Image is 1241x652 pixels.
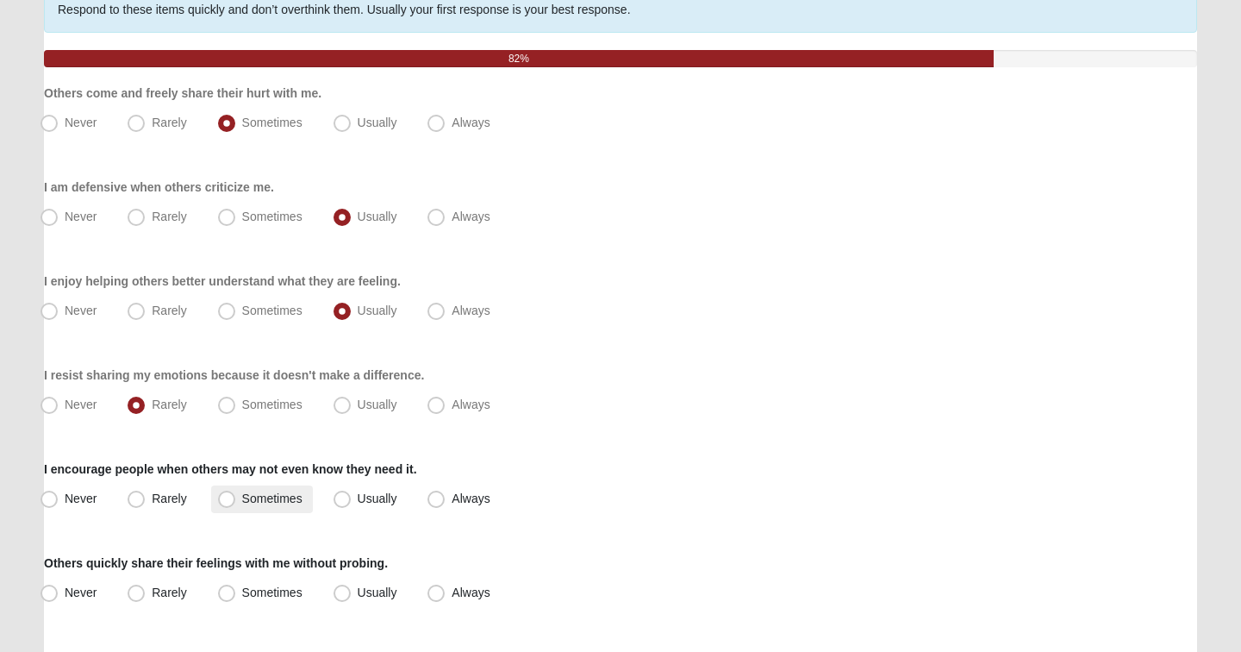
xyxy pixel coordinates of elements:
[358,586,397,599] span: Usually
[152,586,186,599] span: Rarely
[452,398,490,411] span: Always
[242,398,302,411] span: Sometimes
[65,586,97,599] span: Never
[65,398,97,411] span: Never
[152,304,186,317] span: Rarely
[152,492,186,505] span: Rarely
[44,179,274,196] label: I am defensive when others criticize me.
[358,492,397,505] span: Usually
[242,116,302,129] span: Sometimes
[358,116,397,129] span: Usually
[58,3,631,16] span: Respond to these items quickly and don’t overthink them. Usually your first response is your best...
[452,116,490,129] span: Always
[452,586,490,599] span: Always
[44,50,994,67] div: 82%
[44,85,321,102] label: Others come and freely share their hurt with me.
[242,210,302,223] span: Sometimes
[65,492,97,505] span: Never
[152,398,186,411] span: Rarely
[152,116,186,129] span: Rarely
[65,116,97,129] span: Never
[44,367,424,384] label: I resist sharing my emotions because it doesn't make a difference.
[452,492,490,505] span: Always
[44,461,417,478] label: I encourage people when others may not even know they need it.
[358,210,397,223] span: Usually
[44,555,388,572] label: Others quickly share their feelings with me without probing.
[44,273,401,290] label: I enjoy helping others better understand what they are feeling.
[452,304,490,317] span: Always
[452,210,490,223] span: Always
[242,492,302,505] span: Sometimes
[242,304,302,317] span: Sometimes
[358,304,397,317] span: Usually
[152,210,186,223] span: Rarely
[65,210,97,223] span: Never
[358,398,397,411] span: Usually
[242,586,302,599] span: Sometimes
[65,304,97,317] span: Never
